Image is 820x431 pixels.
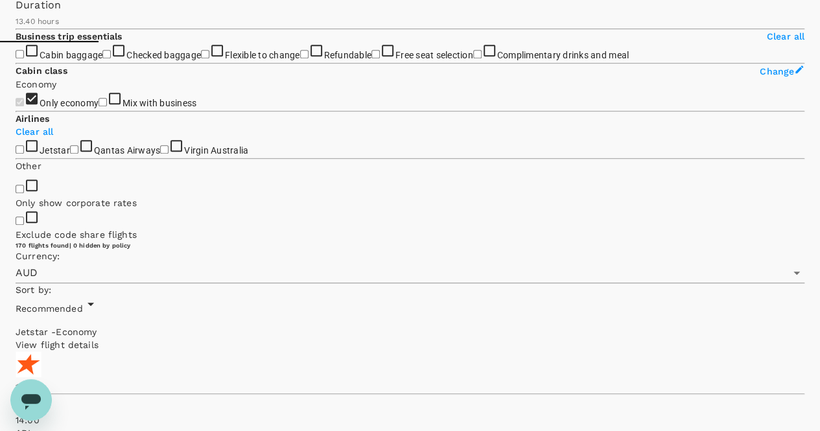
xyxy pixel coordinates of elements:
input: Flexible to change [201,50,209,58]
p: Clear all [16,125,804,138]
span: Jetstar [40,145,70,156]
span: Sort by : [16,285,51,295]
input: Free seat selection [371,50,380,58]
span: Recommended [16,303,83,314]
strong: Cabin class [16,65,67,76]
input: Refundable [300,50,309,58]
input: Complimentary drinks and meal [473,50,482,58]
p: 13:15 [16,380,804,393]
span: Qantas Airways [94,145,161,156]
div: 170 flights found | 0 hidden by policy [16,241,804,250]
span: Free seat selection [395,50,473,60]
span: 13.40 hours [16,17,59,26]
span: Checked baggage [126,50,201,60]
input: Only economy [16,98,24,106]
input: Exclude code share flights [16,216,24,225]
p: Only show corporate rates [16,196,804,209]
input: Only show corporate rates [16,185,24,193]
iframe: Button to launch messaging window [10,379,52,421]
strong: Airlines [16,113,49,124]
input: Qantas Airways [70,145,78,154]
input: Virgin Australia [160,145,169,154]
input: Mix with business [99,98,107,106]
span: Virgin Australia [184,145,248,156]
input: Checked baggage [102,50,111,58]
p: Clear all [767,30,804,43]
span: - [51,327,56,337]
span: Mix with business [123,98,196,108]
input: Cabin baggage [16,50,24,58]
strong: Business trip essentials [16,31,123,41]
span: Jetstar [16,327,51,337]
p: View flight details [16,338,804,351]
span: Economy [56,327,97,337]
span: Currency : [16,251,60,261]
p: Economy [16,78,804,91]
p: Other [16,159,804,172]
span: Complimentary drinks and meal [497,50,629,60]
span: Change [760,66,794,76]
p: Exclude code share flights [16,228,804,241]
button: Open [788,264,806,282]
span: Flexible to change [225,50,300,60]
img: JQ [16,351,41,377]
span: Cabin baggage [40,50,102,60]
input: Jetstar [16,145,24,154]
span: Refundable [324,50,372,60]
p: 14:00 [16,414,804,426]
span: Only economy [40,98,99,108]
